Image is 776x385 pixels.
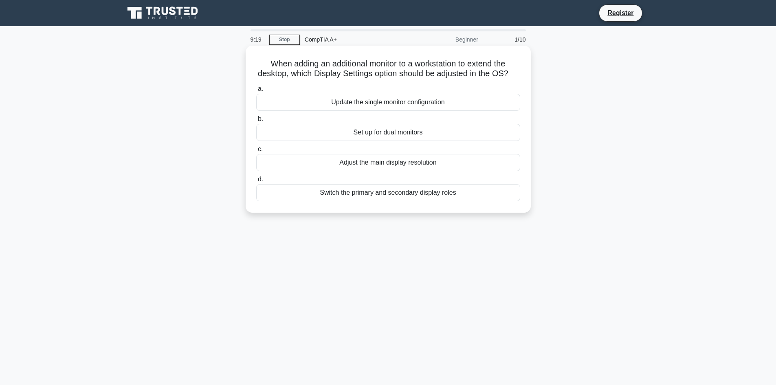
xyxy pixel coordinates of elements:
[300,31,412,48] div: CompTIA A+
[412,31,483,48] div: Beginner
[258,115,263,122] span: b.
[256,124,520,141] div: Set up for dual monitors
[256,154,520,171] div: Adjust the main display resolution
[258,145,263,152] span: c.
[269,35,300,45] a: Stop
[258,176,263,183] span: d.
[256,184,520,201] div: Switch the primary and secondary display roles
[483,31,531,48] div: 1/10
[602,8,638,18] a: Register
[246,31,269,48] div: 9:19
[255,59,521,79] h5: When adding an additional monitor to a workstation to extend the desktop, which Display Settings ...
[258,85,263,92] span: a.
[256,94,520,111] div: Update the single monitor configuration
